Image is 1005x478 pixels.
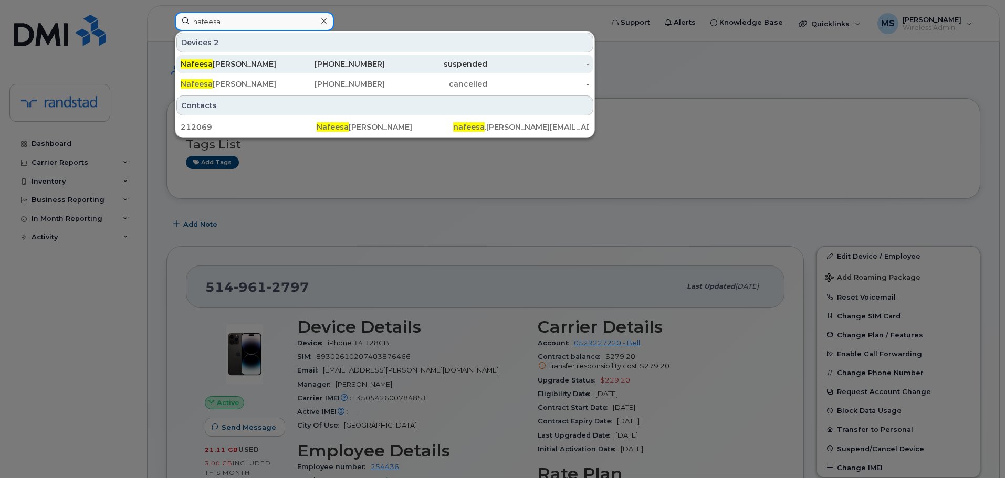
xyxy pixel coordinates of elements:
[181,79,213,89] span: Nafeesa
[453,122,589,132] div: .[PERSON_NAME][EMAIL_ADDRESS][DOMAIN_NAME]
[214,37,219,48] span: 2
[176,95,593,115] div: Contacts
[317,122,453,132] div: [PERSON_NAME]
[176,118,593,136] a: 212069Nafeesa[PERSON_NAME]nafeesa.[PERSON_NAME][EMAIL_ADDRESS][DOMAIN_NAME]
[176,33,593,52] div: Devices
[453,122,485,132] span: nafeesa
[176,75,593,93] a: Nafeesa[PERSON_NAME][PHONE_NUMBER]cancelled-
[487,79,590,89] div: -
[283,79,385,89] div: [PHONE_NUMBER]
[283,59,385,69] div: [PHONE_NUMBER]
[181,59,283,69] div: [PERSON_NAME]
[385,79,487,89] div: cancelled
[181,122,317,132] div: 212069
[385,59,487,69] div: suspended
[181,79,283,89] div: [PERSON_NAME]
[317,122,349,132] span: Nafeesa
[487,59,590,69] div: -
[181,59,213,69] span: Nafeesa
[176,55,593,73] a: Nafeesa[PERSON_NAME][PHONE_NUMBER]suspended-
